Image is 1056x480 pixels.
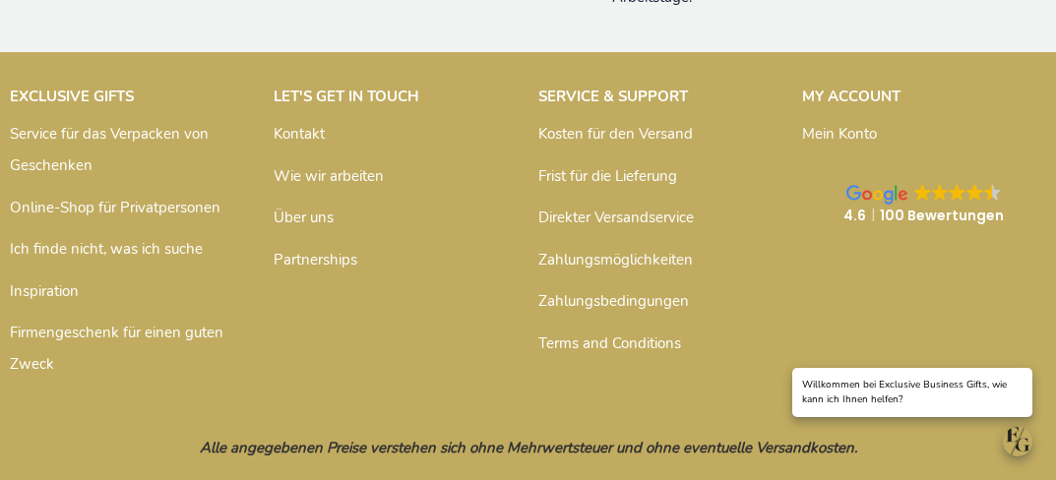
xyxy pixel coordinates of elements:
[538,87,688,106] strong: SERVICE & SUPPORT
[802,124,877,144] a: Mein Konto
[846,185,907,205] img: Google
[538,250,693,270] a: Zahlungsmöglichkeiten
[538,333,681,353] a: Terms and Conditions
[843,206,1004,225] strong: 4.6 100 Bewertungen
[274,87,419,106] strong: LET'S GET IN TOUCH
[966,184,983,201] img: Google
[538,166,677,186] a: Frist für die Lieferung
[932,184,949,201] img: Google
[802,87,901,106] strong: MY ACCOUNT
[10,124,209,175] a: Service für das Verpacken von Geschenken
[538,291,689,311] a: Zahlungsbedingungen
[949,184,965,201] img: Google
[984,184,1001,201] img: Google
[802,164,1046,245] a: Google GoogleGoogleGoogleGoogleGoogle 4.6100 Bewertungen
[274,208,334,227] a: Über uns
[538,124,693,144] a: Kosten für den Versand
[914,184,931,201] img: Google
[10,281,79,301] a: Inspiration
[274,124,325,144] a: Kontakt
[274,250,357,270] a: Partnerships
[274,166,384,186] a: Wie wir arbeiten
[10,323,223,374] a: Firmengeschenk für einen guten Zweck
[200,438,857,457] em: Alle angegebenen Preise verstehen sich ohne Mehrwertsteuer und ohne eventuelle Versandkosten.
[10,239,203,259] a: Ich finde nicht, was ich suche
[538,208,694,227] a: Direkter Versandservice
[10,198,220,217] a: Online-Shop für Privatpersonen
[10,87,134,106] strong: EXCLUSIVE GIFTS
